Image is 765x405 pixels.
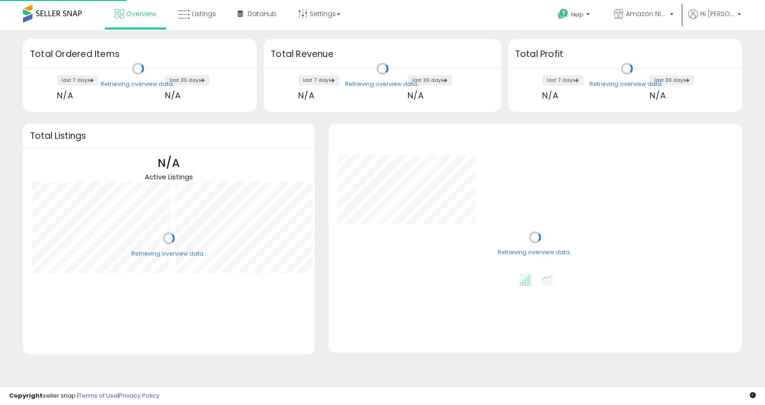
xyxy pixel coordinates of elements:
[248,9,277,18] span: DataHub
[9,392,159,400] div: seller snap | |
[589,80,664,88] div: Retrieving overview data..
[550,1,599,30] a: Help
[345,80,420,88] div: Retrieving overview data..
[101,80,176,88] div: Retrieving overview data..
[79,391,118,400] a: Terms of Use
[192,9,216,18] span: Listings
[131,250,206,258] div: Retrieving overview data..
[571,11,584,18] span: Help
[119,391,159,400] a: Privacy Policy
[557,8,569,20] i: Get Help
[498,249,572,257] div: Retrieving overview data..
[126,9,156,18] span: Overview
[9,391,43,400] strong: Copyright
[626,9,667,18] span: Amazon NINJA
[700,9,735,18] span: Hi [PERSON_NAME]
[688,9,741,30] a: Hi [PERSON_NAME]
